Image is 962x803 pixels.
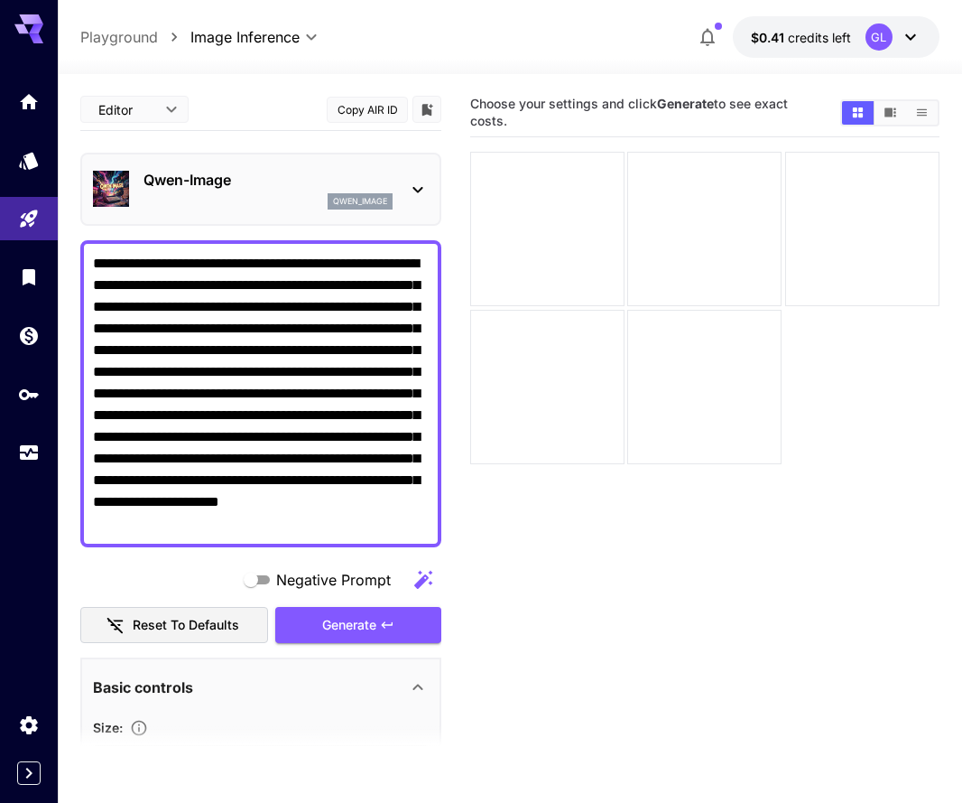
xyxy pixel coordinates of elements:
[276,569,391,591] span: Negative Prompt
[143,169,393,191] p: Qwen-Image
[18,208,40,230] div: Playground
[751,30,788,45] span: $0.41
[842,101,874,125] button: Show images in grid view
[275,607,441,644] button: Generate
[18,442,40,464] div: Usage
[93,720,123,735] span: Size :
[470,96,788,128] span: Choose your settings and click to see exact costs.
[657,96,714,111] b: Generate
[906,101,938,125] button: Show images in list view
[751,28,851,47] div: $0.41445
[865,23,893,51] div: GL
[322,614,376,637] span: Generate
[18,90,40,113] div: Home
[98,100,154,119] span: Editor
[190,26,300,48] span: Image Inference
[93,666,429,709] div: Basic controls
[18,149,40,172] div: Models
[333,195,387,208] p: qwen_image
[93,677,193,698] p: Basic controls
[788,30,851,45] span: credits left
[80,607,268,644] button: Reset to defaults
[80,26,158,48] a: Playground
[327,97,408,123] button: Copy AIR ID
[80,26,190,48] nav: breadcrumb
[18,383,40,406] div: API Keys
[93,162,429,217] div: Qwen-Imageqwen_image
[123,719,155,737] button: Adjust the dimensions of the generated image by specifying its width and height in pixels, or sel...
[17,761,41,785] button: Expand sidebar
[18,324,40,347] div: Wallet
[733,16,939,58] button: $0.41445GL
[18,266,40,288] div: Library
[18,714,40,736] div: Settings
[419,98,435,120] button: Add to library
[874,101,906,125] button: Show images in video view
[840,99,939,126] div: Show images in grid viewShow images in video viewShow images in list view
